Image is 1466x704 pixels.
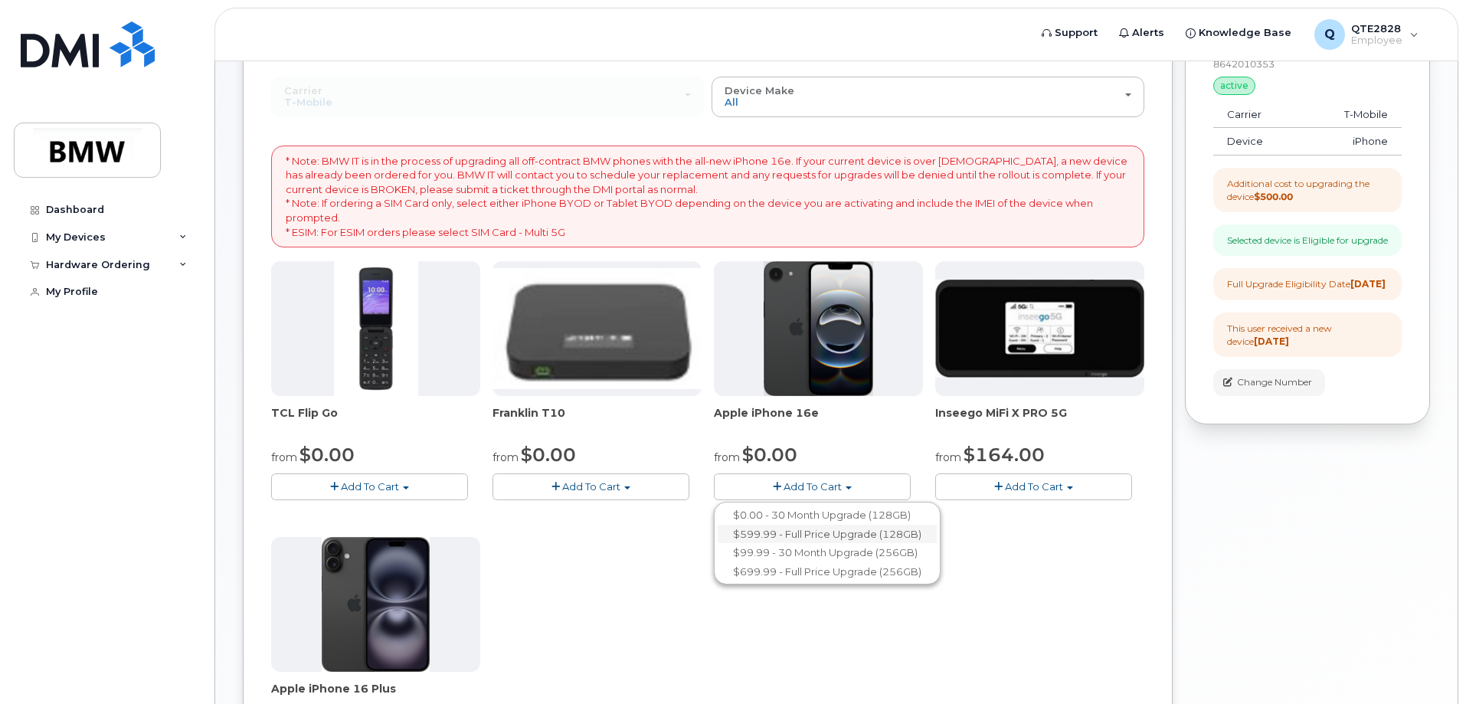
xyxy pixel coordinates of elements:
[1254,191,1293,202] strong: $500.00
[712,77,1144,116] button: Device Make All
[725,96,738,108] span: All
[1213,77,1255,95] div: active
[1302,128,1402,156] td: iPhone
[742,444,797,466] span: $0.00
[1350,278,1386,290] strong: [DATE]
[1227,234,1388,247] div: Selected device is Eligible for upgrade
[1055,25,1098,41] span: Support
[334,261,418,396] img: TCL_FLIP_MODE.jpg
[1175,18,1302,48] a: Knowledge Base
[1132,25,1164,41] span: Alerts
[718,525,937,544] a: $599.99 - Full Price Upgrade (128GB)
[764,261,874,396] img: iphone16e.png
[935,280,1144,378] img: cut_small_inseego_5G.jpg
[1254,336,1289,347] strong: [DATE]
[1237,375,1312,389] span: Change Number
[784,480,842,493] span: Add To Cart
[1302,101,1402,129] td: T-Mobile
[1005,480,1063,493] span: Add To Cart
[725,84,794,97] span: Device Make
[271,450,297,464] small: from
[341,480,399,493] span: Add To Cart
[1351,22,1402,34] span: QTE2828
[299,444,355,466] span: $0.00
[1304,19,1429,50] div: QTE2828
[714,405,923,436] div: Apple iPhone 16e
[1213,128,1302,156] td: Device
[1031,18,1108,48] a: Support
[1108,18,1175,48] a: Alerts
[935,450,961,464] small: from
[1227,177,1388,203] div: Additional cost to upgrading the device
[718,543,937,562] a: $99.99 - 30 Month Upgrade (256GB)
[718,562,937,581] a: $699.99 - Full Price Upgrade (256GB)
[1213,101,1302,129] td: Carrier
[492,405,702,436] div: Franklin T10
[718,506,937,525] a: $0.00 - 30 Month Upgrade (128GB)
[492,268,702,389] img: t10.jpg
[964,444,1045,466] span: $164.00
[492,450,519,464] small: from
[271,473,468,500] button: Add To Cart
[1351,34,1402,47] span: Employee
[1199,25,1291,41] span: Knowledge Base
[1324,25,1335,44] span: Q
[714,450,740,464] small: from
[935,473,1132,500] button: Add To Cart
[1213,57,1402,70] div: 8642010353
[1399,637,1455,693] iframe: Messenger Launcher
[271,405,480,436] div: TCL Flip Go
[521,444,576,466] span: $0.00
[1213,369,1325,396] button: Change Number
[714,473,911,500] button: Add To Cart
[322,537,430,672] img: iphone_16_plus.png
[1227,277,1386,290] div: Full Upgrade Eligibility Date
[286,154,1130,239] p: * Note: BMW IT is in the process of upgrading all off-contract BMW phones with the all-new iPhone...
[492,473,689,500] button: Add To Cart
[1227,322,1388,348] div: This user received a new device
[562,480,620,493] span: Add To Cart
[935,405,1144,436] div: Inseego MiFi X PRO 5G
